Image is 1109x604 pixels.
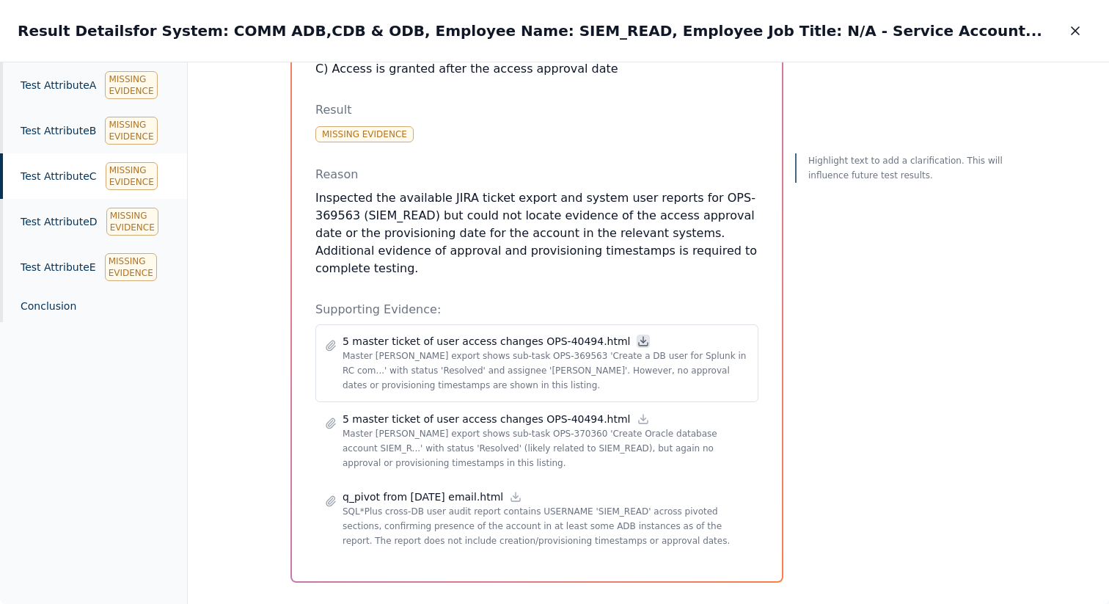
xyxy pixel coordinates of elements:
[315,189,758,277] p: Inspected the available JIRA ticket export and system user reports for OPS-369563 (SIEM_READ) but...
[106,162,158,190] div: Missing Evidence
[509,490,522,503] a: Download file
[637,412,650,426] a: Download file
[808,153,1006,183] p: Highlight text to add a clarification. This will influence future test results.
[315,101,758,119] p: Result
[105,253,157,281] div: Missing Evidence
[106,208,158,236] div: Missing Evidence
[315,166,758,183] p: Reason
[315,301,758,319] p: Supporting Evidence:
[343,349,749,393] p: Master [PERSON_NAME] export shows sub-task OPS-369563 'Create a DB user for Splunk in RC com...' ...
[343,490,503,504] p: q_pivot from [DATE] email.html
[343,504,749,548] p: SQL*Plus cross-DB user audit report contains USERNAME 'SIEM_READ' across pivoted sections, confir...
[315,60,758,78] p: C) Access is granted after the access approval date
[343,426,749,470] p: Master [PERSON_NAME] export shows sub-task OPS-370360 'Create Oracle database account SIEM_R...' ...
[18,21,1042,41] h2: Result Details for System: COMM ADB,CDB & ODB, Employee Name: SIEM_READ, Employee Job Title: N/A ...
[637,335,650,348] a: Download file
[315,126,414,142] div: Missing Evidence
[343,334,631,349] p: 5 master ticket of user access changes OPS-40494.html
[105,117,157,145] div: Missing Evidence
[343,412,631,426] p: 5 master ticket of user access changes OPS-40494.html
[105,71,157,99] div: Missing Evidence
